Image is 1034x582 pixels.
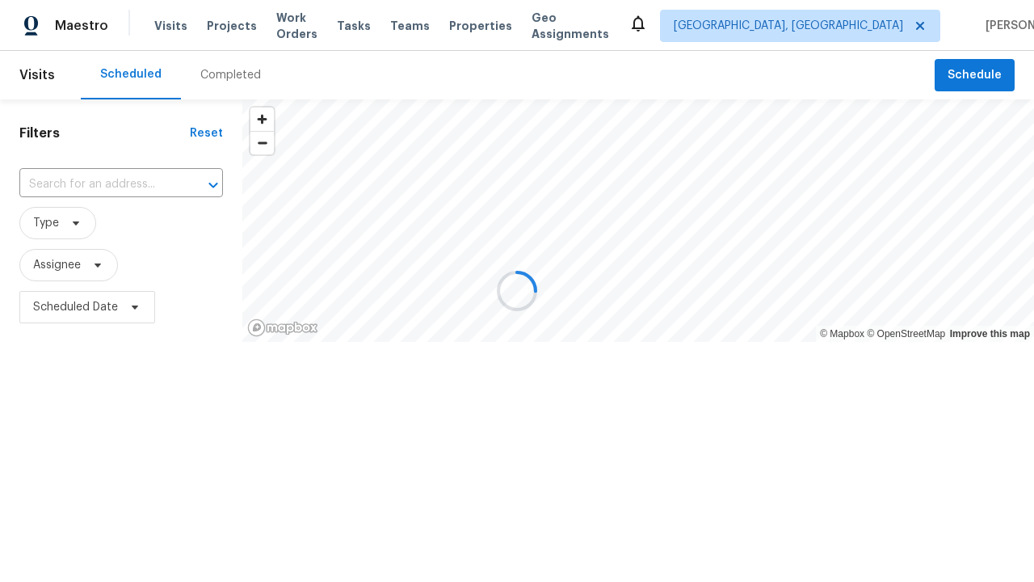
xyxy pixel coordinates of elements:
[820,328,864,339] a: Mapbox
[867,328,945,339] a: OpenStreetMap
[247,318,318,337] a: Mapbox homepage
[950,328,1030,339] a: Improve this map
[250,131,274,154] button: Zoom out
[250,132,274,154] span: Zoom out
[250,108,274,131] button: Zoom in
